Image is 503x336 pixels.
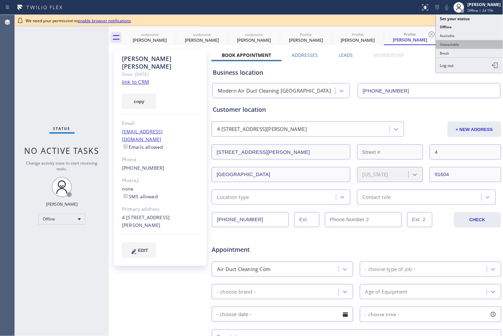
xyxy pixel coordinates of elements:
div: Claudine Nelson [385,30,435,44]
div: [PERSON_NAME] [468,2,501,7]
label: Emails allowed [122,144,163,150]
div: - choose type of job - [365,265,415,273]
div: Customer location [213,105,500,114]
div: Profile [281,32,331,37]
button: + NEW ADDRESS [448,122,501,137]
div: [PERSON_NAME] [46,201,78,207]
input: Address [212,144,350,160]
div: [PERSON_NAME] [281,37,331,43]
span: - choose time - [365,311,400,317]
input: Ext. 2 [407,212,432,227]
div: [PERSON_NAME] [385,37,435,43]
span: We need your permission to [26,18,131,24]
div: Business location [213,68,500,77]
label: Leads [339,52,353,58]
div: outbound [176,32,227,37]
input: City [212,167,350,182]
button: Mute [442,3,452,12]
input: Street # [357,144,423,160]
div: Sofie Markowitz [281,30,331,45]
div: Location type [217,193,249,201]
div: Kirit Gandhi [176,30,227,45]
div: - choose brand - [217,288,256,296]
label: Addresses [292,52,318,58]
label: SMS allowed [122,193,158,200]
span: EDIT [138,248,148,253]
input: Phone Number [358,83,501,98]
div: Email [122,120,199,127]
button: EDIT [122,242,156,258]
div: Richard Koebler [228,30,279,45]
span: Status [53,126,71,131]
a: [EMAIL_ADDRESS][DOMAIN_NAME] [122,128,163,142]
span: Offline | 2d 15h [468,8,494,13]
input: SMS allowed [123,194,128,198]
div: Air Duct Cleaning Com [217,265,270,273]
input: Ext. [294,212,320,227]
input: ZIP [430,167,501,182]
div: Profile [385,32,435,37]
input: Apt. # [430,144,501,160]
span: Appointment [212,245,307,254]
div: 4 [STREET_ADDRESS][PERSON_NAME] [217,126,307,133]
div: Phone2 [122,177,199,184]
div: Primary address [122,205,199,213]
label: Book Appointment [222,52,271,58]
div: outbound [124,32,175,37]
input: - choose date - [212,307,353,322]
label: Membership [374,52,404,58]
div: Since: [DATE] [122,70,199,78]
input: Emails allowed [123,144,128,149]
div: Phone [122,156,199,164]
span: No active tasks [25,145,99,156]
div: Profile [333,32,383,37]
div: [PERSON_NAME] [PERSON_NAME] [122,55,199,70]
a: link to CRM [122,78,149,85]
div: [PERSON_NAME] [124,37,175,43]
input: Phone Number [212,212,289,227]
div: [PERSON_NAME] [228,37,279,43]
div: none [122,185,199,201]
button: CHECK [454,212,501,228]
div: Offline [38,214,85,225]
div: Age of Equipment [365,288,408,296]
div: 4 [STREET_ADDRESS][PERSON_NAME] [122,214,199,229]
div: Contact role [363,193,391,201]
span: Change activity state to start receiving tasks. [26,160,98,172]
button: copy [122,94,156,109]
div: outbound [228,32,279,37]
a: enable browser notifications [78,18,131,24]
div: [PERSON_NAME] [176,37,227,43]
input: Phone Number 2 [325,212,402,227]
div: Mike Fisher [124,30,175,45]
a: [PHONE_NUMBER] [122,165,165,171]
div: Claudine Nelson [333,30,383,45]
div: Modern Air Duct Cleaning [GEOGRAPHIC_DATA] [218,87,331,95]
div: [PERSON_NAME] [333,37,383,43]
